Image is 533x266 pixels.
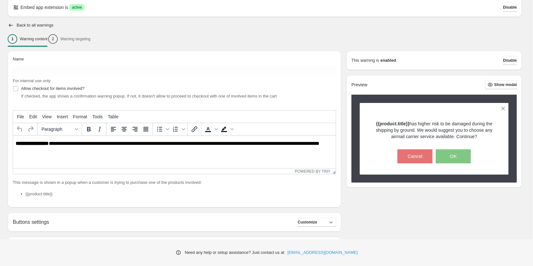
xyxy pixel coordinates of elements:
[376,121,409,126] strong: {{product.title}}
[436,149,471,163] button: OK
[108,114,118,119] span: Table
[154,124,170,135] div: Bullet list
[13,179,336,186] p: This message is shown in a popup when a customer is trying to purchase one of the products involved:
[13,136,336,168] iframe: Rich Text Area
[330,168,336,174] div: Resize
[494,82,517,87] span: Show modal
[41,127,73,132] span: Paragraph
[503,5,517,10] span: Disable
[72,5,82,10] span: active
[8,34,17,44] div: 1
[13,57,24,61] span: Name
[380,57,396,64] strong: enabled
[83,124,94,135] button: Bold
[298,218,336,227] button: Customize
[21,94,277,98] span: If checked, the app shows a confirmation warning popup. If not, it doesn't allow to proceed to ch...
[29,114,37,119] span: Edit
[20,4,68,11] p: Embed app extension is
[17,114,24,119] span: File
[130,124,140,135] button: Align right
[21,86,85,91] span: Allow checkout for items involved?
[503,56,517,65] button: Disable
[170,124,186,135] div: Numbered list
[503,3,517,12] button: Disable
[17,23,54,28] h2: Back to all warnings
[397,149,432,163] button: Cancel
[219,124,235,135] div: Background color
[288,249,358,256] a: [EMAIL_ADDRESS][DOMAIN_NAME]
[13,78,51,83] span: For internal use only.
[14,124,25,135] button: Undo
[298,220,317,225] span: Customize
[94,124,105,135] button: Italic
[92,114,103,119] span: Tools
[26,191,336,197] li: {{product.title}}
[13,219,49,225] h2: Buttons settings
[351,57,379,64] p: This warning is
[20,36,48,42] p: Warning content
[140,124,151,135] button: Justify
[119,124,130,135] button: Align center
[503,58,517,63] span: Disable
[73,114,87,119] span: Format
[42,114,52,119] span: View
[485,80,517,89] button: Show modal
[25,124,36,135] button: Redo
[371,121,498,140] p: has higher risk to be damaged during the shipping by ground. We would suggest you to choose any a...
[203,124,219,135] div: Text color
[57,114,68,119] span: Insert
[39,124,80,135] button: Formats
[8,32,48,46] button: 1Warning content
[108,124,119,135] button: Align left
[295,169,331,174] a: Powered by Tiny
[351,82,367,88] h2: Preview
[189,124,200,135] button: Insert/edit link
